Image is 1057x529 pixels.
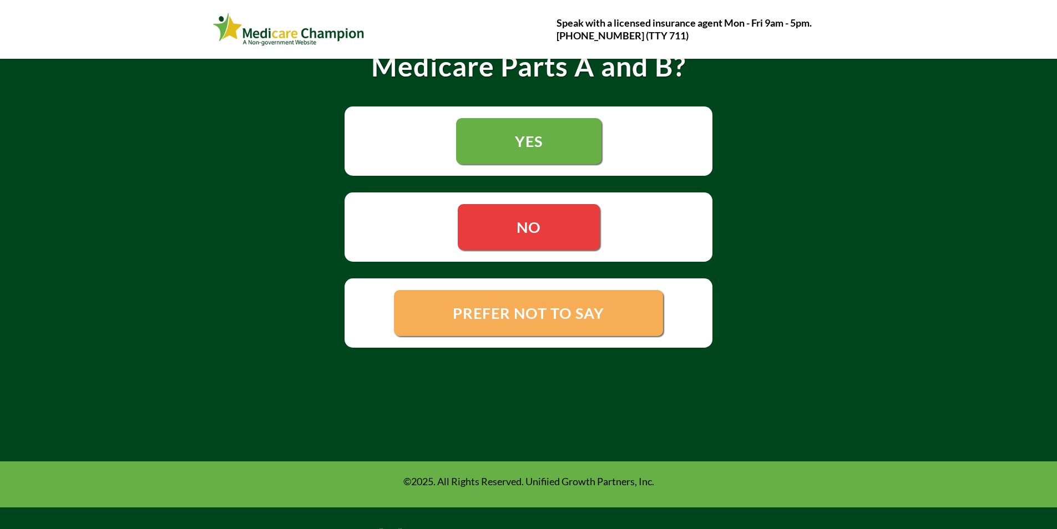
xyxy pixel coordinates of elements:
[517,218,541,236] span: NO
[458,204,600,250] a: NO
[456,118,601,164] a: YES
[557,17,812,29] strong: Speak with a licensed insurance agent Mon - Fri 9am - 5pm.
[453,304,604,322] span: PREFER NOT TO SAY
[394,290,663,336] a: PREFER NOT TO SAY
[371,49,686,83] strong: Medicare Parts A and B?
[213,11,365,48] img: Webinar
[515,132,543,150] span: YES
[557,29,689,42] strong: [PHONE_NUMBER] (TTY 711)
[215,475,842,488] p: ©2025. All Rights Reserved. Unifiied Growth Partners, Inc.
